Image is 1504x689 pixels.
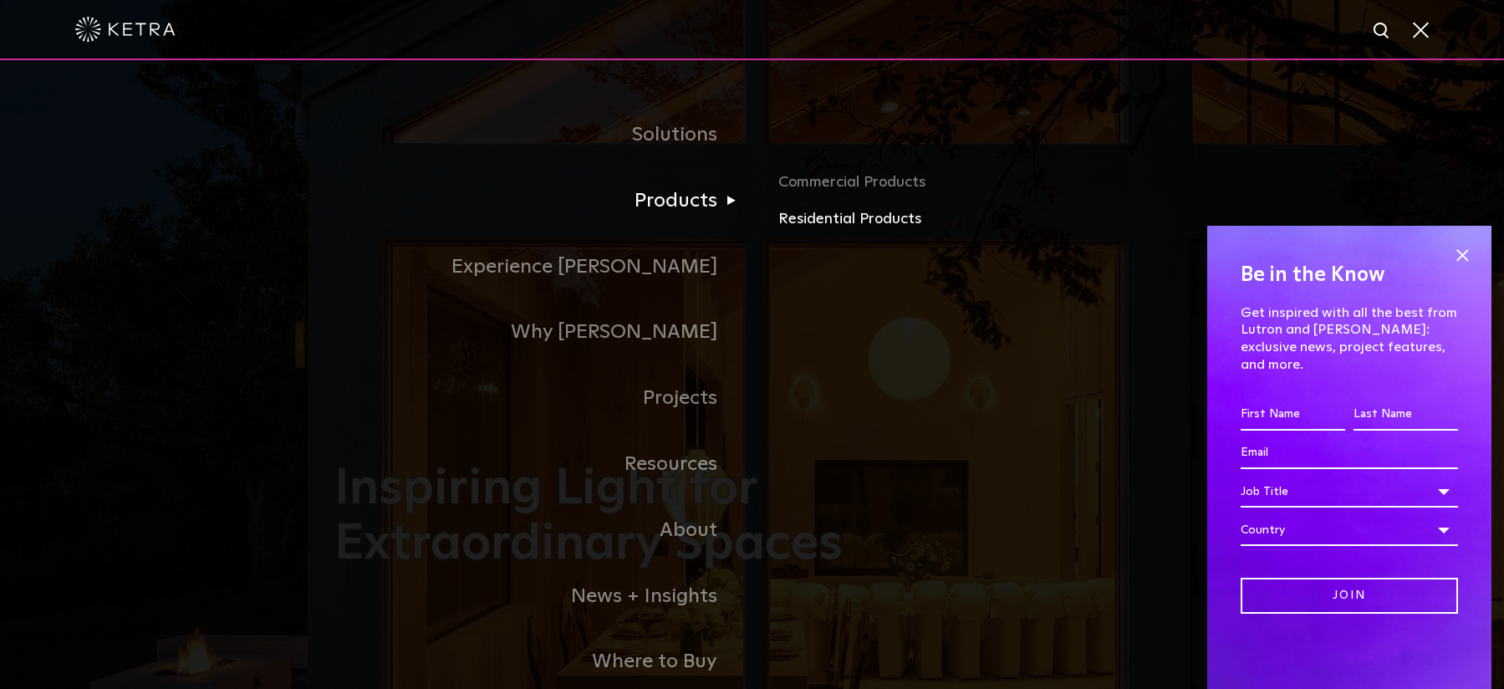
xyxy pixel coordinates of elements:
a: Resources [334,431,752,498]
a: Products [334,168,752,234]
h4: Be in the Know [1241,259,1458,291]
a: Why [PERSON_NAME] [334,299,752,365]
input: First Name [1241,399,1345,431]
a: Experience [PERSON_NAME] [334,234,752,300]
div: Job Title [1241,476,1458,508]
input: Last Name [1354,399,1458,431]
input: Join [1241,578,1458,614]
img: ketra-logo-2019-white [75,17,176,42]
a: News + Insights [334,564,752,630]
a: Commercial Products [778,171,1170,207]
a: Solutions [334,102,752,168]
a: About [334,498,752,564]
div: Country [1241,514,1458,546]
a: Residential Products [778,207,1170,232]
img: search icon [1372,21,1393,42]
input: Email [1241,437,1458,469]
p: Get inspired with all the best from Lutron and [PERSON_NAME]: exclusive news, project features, a... [1241,304,1458,374]
a: Projects [334,365,752,431]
